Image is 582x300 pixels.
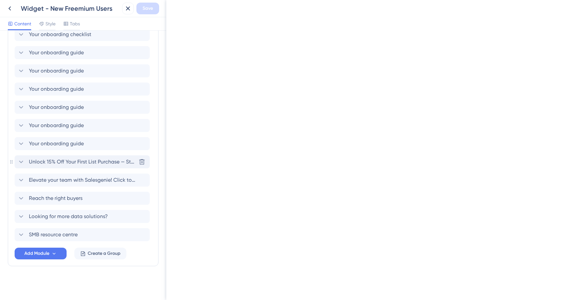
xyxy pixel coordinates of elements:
[29,194,82,202] span: Reach the right buyers
[14,20,31,28] span: Content
[15,228,152,241] div: SMB resource centre
[70,20,80,28] span: Tabs
[29,122,84,129] span: Your onboarding guide
[15,155,152,168] div: Unlock 15% Off Your First List Purchase — Start Growing Smarter [DATE]!
[29,158,136,166] span: Unlock 15% Off Your First List Purchase — Start Growing Smarter [DATE]!
[15,192,152,205] div: Reach the right buyers
[29,213,108,220] span: Looking for more data solutions?
[29,49,84,57] span: Your onboarding guide
[29,176,136,184] span: Elevate your team with Salesgenie! Click to know how
[45,20,56,28] span: Style
[74,248,126,259] button: Create a Group
[29,103,84,111] span: Your onboarding guide
[15,137,152,150] div: Your onboarding guide
[29,85,84,93] span: Your onboarding guide
[29,140,84,148] span: Your onboarding guide
[15,83,152,96] div: Your onboarding guide
[15,46,152,59] div: Your onboarding guide
[15,119,152,132] div: Your onboarding guide
[24,250,49,257] span: Add Module
[29,31,91,38] span: Your onboarding checklist
[15,174,152,187] div: Elevate your team with Salesgenie! Click to know how
[15,248,67,259] button: Add Module
[15,101,152,114] div: Your onboarding guide
[15,28,152,41] div: Your onboarding checklist
[21,4,120,13] div: Widget - New Freemium Users
[143,5,153,12] span: Save
[29,67,84,75] span: Your onboarding guide
[15,64,152,77] div: Your onboarding guide
[136,3,159,14] button: Save
[88,250,120,257] span: Create a Group
[29,231,78,239] span: SMB resource centre
[15,210,152,223] div: Looking for more data solutions?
